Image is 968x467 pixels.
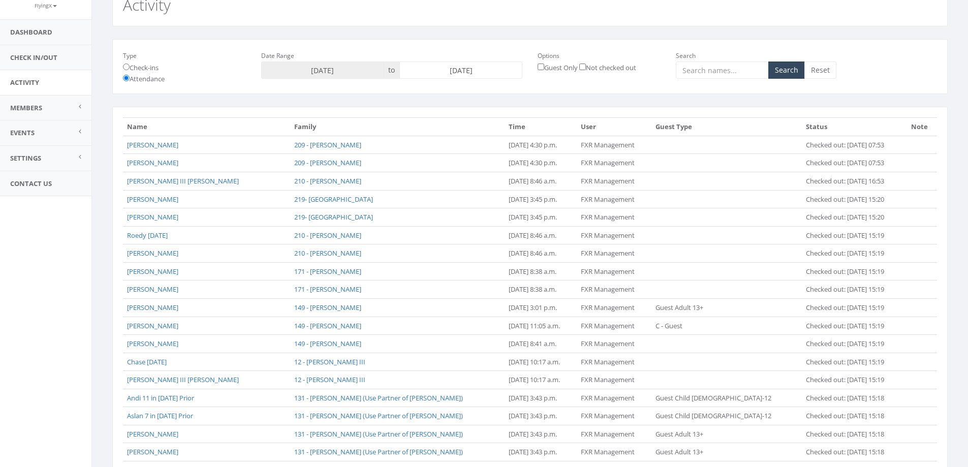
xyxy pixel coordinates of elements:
th: Guest Type [651,118,802,136]
td: [DATE] 8:46 a.m. [505,172,577,191]
td: Checked out: [DATE] 15:19 [802,317,907,335]
td: [DATE] 4:30 p.m. [505,136,577,154]
td: Checked out: [DATE] 16:53 [802,172,907,191]
td: [DATE] 3:43 p.m. [505,389,577,407]
td: FXR Management [577,371,652,389]
label: Attendance [123,73,165,84]
a: [PERSON_NAME] III [PERSON_NAME] [127,375,239,384]
td: Checked out: [DATE] 07:53 [802,136,907,154]
th: Status [802,118,907,136]
a: 149 - [PERSON_NAME] [294,339,361,348]
th: User [577,118,652,136]
td: FXR Management [577,298,652,317]
td: [DATE] 11:05 a.m. [505,317,577,335]
label: Not checked out [579,61,636,73]
a: 219- [GEOGRAPHIC_DATA] [294,212,373,222]
td: [DATE] 10:17 a.m. [505,353,577,371]
td: Checked out: [DATE] 15:19 [802,226,907,244]
td: FXR Management [577,190,652,208]
td: Checked out: [DATE] 15:20 [802,190,907,208]
h6: Options [538,52,661,59]
a: Chase [DATE] [127,357,167,366]
td: FXR Management [577,425,652,443]
a: [PERSON_NAME] [127,447,178,456]
td: [DATE] 8:46 a.m. [505,226,577,244]
td: FXR Management [577,136,652,154]
td: Checked out: [DATE] 15:20 [802,208,907,227]
td: [DATE] 8:38 a.m. [505,262,577,281]
small: FlyingX [35,2,57,9]
input: Check-ins [123,64,130,70]
a: 171 - [PERSON_NAME] [294,285,361,294]
a: 210 - [PERSON_NAME] [294,176,361,185]
h6: Date Range [261,52,522,59]
td: FXR Management [577,154,652,172]
td: Checked out: [DATE] 07:53 [802,154,907,172]
td: Checked out: [DATE] 15:19 [802,262,907,281]
h6: Type [123,52,246,59]
a: [PERSON_NAME] [127,339,178,348]
td: [DATE] 8:38 a.m. [505,281,577,299]
span: Members [10,103,42,112]
td: [DATE] 8:46 a.m. [505,244,577,263]
a: [PERSON_NAME] [127,267,178,276]
td: [DATE] 8:41 a.m. [505,335,577,353]
td: [DATE] 3:43 p.m. [505,407,577,425]
a: 209 - [PERSON_NAME] [294,140,361,149]
a: 131 - [PERSON_NAME] (Use Partner of [PERSON_NAME]) [294,393,463,402]
a: 219- [GEOGRAPHIC_DATA] [294,195,373,204]
a: [PERSON_NAME] [127,195,178,204]
a: [PERSON_NAME] [127,429,178,439]
td: Guest Adult 13+ [651,298,802,317]
a: FlyingX [35,1,57,10]
td: [DATE] 3:45 p.m. [505,190,577,208]
td: FXR Management [577,353,652,371]
a: Andi 11 in [DATE] Prior [127,393,194,402]
td: [DATE] 3:45 p.m. [505,208,577,227]
td: FXR Management [577,335,652,353]
td: Checked out: [DATE] 15:19 [802,353,907,371]
a: [PERSON_NAME] [127,303,178,312]
td: FXR Management [577,389,652,407]
a: [PERSON_NAME] [127,248,178,258]
td: C - Guest [651,317,802,335]
td: FXR Management [577,443,652,461]
input: Search names... [676,61,769,79]
a: [PERSON_NAME] [127,140,178,149]
a: 131 - [PERSON_NAME] (Use Partner of [PERSON_NAME]) [294,411,463,420]
th: Family [290,118,505,136]
label: Check-ins [123,61,159,73]
a: [PERSON_NAME] [127,158,178,167]
a: [PERSON_NAME] [127,285,178,294]
td: Checked out: [DATE] 15:18 [802,407,907,425]
button: Search [768,61,805,79]
a: [PERSON_NAME] [127,321,178,330]
a: 131 - [PERSON_NAME] (Use Partner of [PERSON_NAME]) [294,447,463,456]
td: [DATE] 10:17 a.m. [505,371,577,389]
a: 149 - [PERSON_NAME] [294,303,361,312]
td: Checked out: [DATE] 15:19 [802,298,907,317]
a: 12 - [PERSON_NAME] III [294,375,365,384]
td: FXR Management [577,208,652,227]
th: Time [505,118,577,136]
td: [DATE] 3:01 p.m. [505,298,577,317]
td: Checked out: [DATE] 15:18 [802,443,907,461]
td: FXR Management [577,317,652,335]
input: Guest Only [538,64,544,70]
input: Attendance [123,75,130,81]
a: 171 - [PERSON_NAME] [294,267,361,276]
a: [PERSON_NAME] [127,212,178,222]
td: FXR Management [577,172,652,191]
td: Checked out: [DATE] 15:18 [802,425,907,443]
td: FXR Management [577,226,652,244]
a: [PERSON_NAME] III [PERSON_NAME] [127,176,239,185]
td: Checked out: [DATE] 15:19 [802,281,907,299]
td: [DATE] 3:43 p.m. [505,443,577,461]
a: 210 - [PERSON_NAME] [294,248,361,258]
td: [DATE] 3:43 p.m. [505,425,577,443]
td: FXR Management [577,262,652,281]
td: FXR Management [577,244,652,263]
td: FXR Management [577,407,652,425]
span: Events [10,128,35,137]
a: Aslan 7 in [DATE] Prior [127,411,193,420]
